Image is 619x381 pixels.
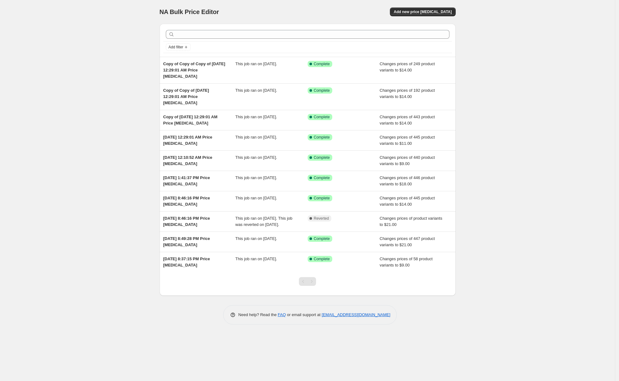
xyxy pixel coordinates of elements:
[314,88,330,93] span: Complete
[380,256,433,267] span: Changes prices of 58 product variants to $9.00
[163,115,218,125] span: Copy of [DATE] 12:29:01 AM Price [MEDICAL_DATA]
[235,256,277,261] span: This job ran on [DATE].
[380,88,435,99] span: Changes prices of 192 product variants to $14.00
[314,61,330,66] span: Complete
[286,312,322,317] span: or email support at
[299,277,316,286] nav: Pagination
[238,312,278,317] span: Need help? Read the
[314,115,330,120] span: Complete
[314,216,329,221] span: Reverted
[394,9,452,14] span: Add new price [MEDICAL_DATA]
[163,61,225,79] span: Copy of Copy of Copy of [DATE] 12:29:01 AM Price [MEDICAL_DATA]
[314,236,330,241] span: Complete
[235,175,277,180] span: This job ran on [DATE].
[314,196,330,201] span: Complete
[235,88,277,93] span: This job ran on [DATE].
[235,115,277,119] span: This job ran on [DATE].
[380,196,435,207] span: Changes prices of 445 product variants to $14.00
[322,312,390,317] a: [EMAIL_ADDRESS][DOMAIN_NAME]
[314,155,330,160] span: Complete
[163,88,209,105] span: Copy of Copy of [DATE] 12:29:01 AM Price [MEDICAL_DATA]
[235,135,277,139] span: This job ran on [DATE].
[314,256,330,261] span: Complete
[163,236,210,247] span: [DATE] 8:49:28 PM Price [MEDICAL_DATA]
[163,155,213,166] span: [DATE] 12:10:52 AM Price [MEDICAL_DATA]
[380,115,435,125] span: Changes prices of 443 product variants to $14.00
[380,216,442,227] span: Changes prices of product variants to $21.00
[166,43,191,51] button: Add filter
[235,155,277,160] span: This job ran on [DATE].
[314,175,330,180] span: Complete
[390,7,455,16] button: Add new price [MEDICAL_DATA]
[163,135,213,146] span: [DATE] 12:29:01 AM Price [MEDICAL_DATA]
[380,155,435,166] span: Changes prices of 440 product variants to $9.00
[380,236,435,247] span: Changes prices of 447 product variants to $21.00
[235,216,292,227] span: This job ran on [DATE]. This job was reverted on [DATE].
[163,196,210,207] span: [DATE] 8:46:16 PM Price [MEDICAL_DATA]
[235,236,277,241] span: This job ran on [DATE].
[380,135,435,146] span: Changes prices of 445 product variants to $11.00
[163,175,210,186] span: [DATE] 1:41:37 PM Price [MEDICAL_DATA]
[314,135,330,140] span: Complete
[160,8,219,15] span: NA Bulk Price Editor
[235,61,277,66] span: This job ran on [DATE].
[380,175,435,186] span: Changes prices of 446 product variants to $18.00
[278,312,286,317] a: FAQ
[169,45,183,50] span: Add filter
[163,256,210,267] span: [DATE] 8:37:15 PM Price [MEDICAL_DATA]
[380,61,435,72] span: Changes prices of 249 product variants to $14.00
[235,196,277,200] span: This job ran on [DATE].
[163,216,210,227] span: [DATE] 8:46:16 PM Price [MEDICAL_DATA]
